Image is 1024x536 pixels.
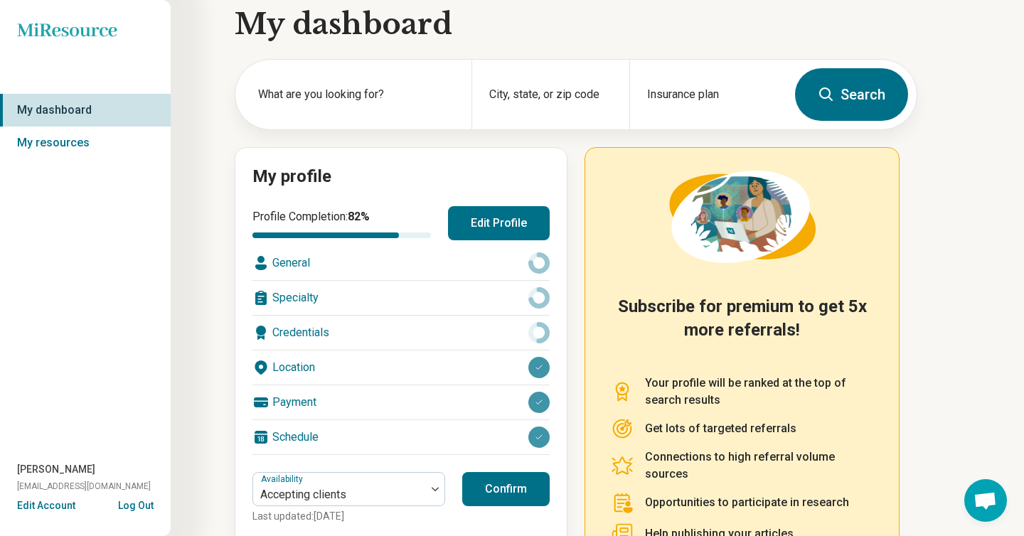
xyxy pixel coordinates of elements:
[964,479,1007,522] div: Open chat
[235,4,917,44] h1: My dashboard
[17,498,75,513] button: Edit Account
[348,210,370,223] span: 82 %
[645,494,849,511] p: Opportunities to participate in research
[252,165,550,189] h2: My profile
[462,472,550,506] button: Confirm
[252,509,445,524] p: Last updated: [DATE]
[258,86,454,103] label: What are you looking for?
[261,474,306,484] label: Availability
[252,281,550,315] div: Specialty
[252,208,431,238] div: Profile Completion:
[611,295,873,358] h2: Subscribe for premium to get 5x more referrals!
[252,316,550,350] div: Credentials
[252,350,550,385] div: Location
[795,68,908,121] button: Search
[252,246,550,280] div: General
[645,375,873,409] p: Your profile will be ranked at the top of search results
[118,498,154,510] button: Log Out
[645,420,796,437] p: Get lots of targeted referrals
[252,385,550,419] div: Payment
[448,206,550,240] button: Edit Profile
[17,462,95,477] span: [PERSON_NAME]
[645,449,873,483] p: Connections to high referral volume sources
[252,420,550,454] div: Schedule
[17,480,151,493] span: [EMAIL_ADDRESS][DOMAIN_NAME]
